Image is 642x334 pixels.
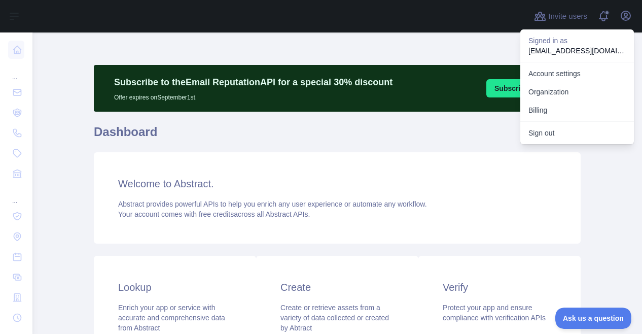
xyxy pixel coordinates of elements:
[528,36,626,46] p: Signed in as
[118,304,225,332] span: Enrich your app or service with accurate and comprehensive data from Abstract
[520,83,634,101] a: Organization
[118,210,310,218] span: Your account comes with across all Abstract APIs.
[520,64,634,83] a: Account settings
[114,89,393,102] p: Offer expires on September 1st.
[548,11,587,22] span: Invite users
[280,304,389,332] span: Create or retrieve assets from a variety of data collected or created by Abtract
[114,75,393,89] p: Subscribe to the Email Reputation API for a special 30 % discount
[94,124,581,148] h1: Dashboard
[555,308,632,329] iframe: Toggle Customer Support
[443,280,556,294] h3: Verify
[118,177,556,191] h3: Welcome to Abstract.
[520,124,634,142] button: Sign out
[118,200,427,208] span: Abstract provides powerful APIs to help you enrich any user experience or automate any workflow.
[8,185,24,205] div: ...
[486,79,562,97] button: Subscribe [DATE]
[118,280,232,294] h3: Lookup
[199,210,234,218] span: free credits
[528,46,626,56] p: [EMAIL_ADDRESS][DOMAIN_NAME]
[443,304,546,322] span: Protect your app and ensure compliance with verification APIs
[520,101,634,119] button: Billing
[280,280,394,294] h3: Create
[8,61,24,81] div: ...
[532,8,589,24] button: Invite users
